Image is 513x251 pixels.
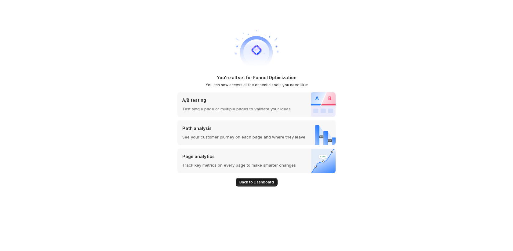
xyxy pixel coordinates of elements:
img: welcome [232,26,281,75]
p: Test single page or multiple pages to validate your ideas [182,106,291,112]
img: A/B testing [311,92,336,117]
p: Track key metrics on every page to make smarter changes [182,162,296,168]
h1: You're all set for Funnel Optimization [217,75,297,81]
img: Path analysis [309,120,336,145]
p: Path analysis [182,125,305,131]
p: See your customer journey on each page and where they leave [182,134,305,140]
span: Back to Dashboard [239,180,274,185]
img: Page analytics [311,149,336,173]
h2: You can now access all the essential tools you need like: [206,83,308,87]
button: Back to Dashboard [236,178,278,186]
p: A/B testing [182,97,291,103]
p: Page analytics [182,153,296,160]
